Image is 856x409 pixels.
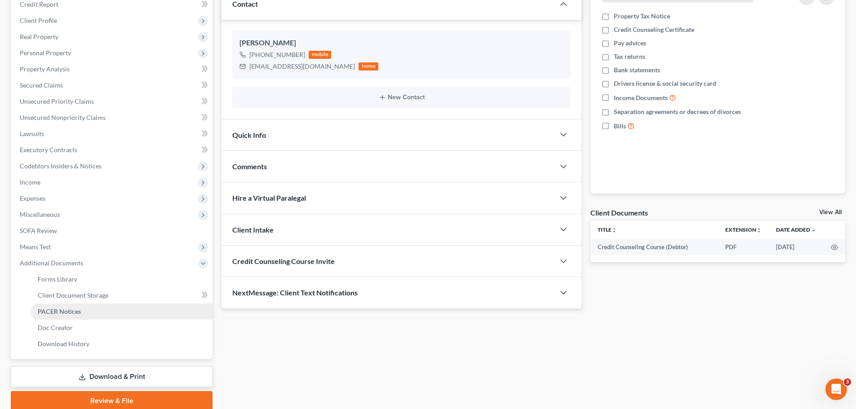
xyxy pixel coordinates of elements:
a: Doc Creator [31,320,213,336]
span: Quick Info [232,131,266,139]
span: Codebtors Insiders & Notices [20,162,102,170]
span: Doc Creator [38,324,73,331]
span: Pay advices [614,39,646,48]
span: Income [20,178,40,186]
span: Tax returns [614,52,645,61]
span: Personal Property [20,49,71,57]
a: Unsecured Nonpriority Claims [13,110,213,126]
a: SOFA Review [13,223,213,239]
a: Executory Contracts [13,142,213,158]
span: Unsecured Priority Claims [20,97,94,105]
span: SOFA Review [20,227,57,234]
a: Secured Claims [13,77,213,93]
span: Download History [38,340,89,347]
a: Download & Print [11,366,213,387]
a: Client Document Storage [31,287,213,303]
span: Property Analysis [20,65,70,73]
i: expand_more [811,228,816,233]
span: 3 [844,378,851,386]
a: Unsecured Priority Claims [13,93,213,110]
span: Secured Claims [20,81,63,89]
td: [DATE] [769,239,824,255]
span: Miscellaneous [20,211,60,218]
span: Client Profile [20,17,57,24]
span: Expenses [20,194,45,202]
span: Bills [614,122,626,131]
span: Unsecured Nonpriority Claims [20,114,106,121]
span: Executory Contracts [20,146,77,154]
span: Client Document Storage [38,291,108,299]
span: Drivers license & social security card [614,79,716,88]
span: Credit Counseling Certificate [614,25,694,34]
a: PACER Notices [31,303,213,320]
iframe: Intercom live chat [825,378,847,400]
div: [PERSON_NAME] [240,38,563,48]
span: Forms Library [38,275,77,283]
span: Credit Report [20,0,58,8]
div: home [359,62,378,70]
div: [EMAIL_ADDRESS][DOMAIN_NAME] [249,62,355,71]
span: Hire a Virtual Paralegal [232,194,306,202]
span: Means Test [20,243,51,251]
span: Bank statements [614,66,660,75]
div: Client Documents [590,208,648,217]
span: Comments [232,162,267,171]
span: Separation agreements or decrees of divorces [614,107,741,116]
a: Date Added expand_more [776,226,816,233]
span: Credit Counseling Course Invite [232,257,335,265]
span: Income Documents [614,93,668,102]
td: Credit Counseling Course (Debtor) [590,239,718,255]
div: [PHONE_NUMBER] [249,50,305,59]
span: Property Tax Notice [614,12,670,21]
a: Property Analysis [13,61,213,77]
span: NextMessage: Client Text Notifications [232,288,358,297]
a: View All [819,209,842,215]
a: Forms Library [31,271,213,287]
span: Lawsuits [20,130,44,137]
button: New Contact [240,94,563,101]
a: Download History [31,336,213,352]
td: PDF [718,239,769,255]
div: mobile [309,51,331,59]
i: unfold_more [612,228,617,233]
span: Client Intake [232,225,274,234]
span: Additional Documents [20,259,83,267]
a: Titleunfold_more [598,226,617,233]
span: PACER Notices [38,308,81,315]
a: Lawsuits [13,126,213,142]
a: Extensionunfold_more [725,226,762,233]
i: unfold_more [756,228,762,233]
span: Real Property [20,33,58,40]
